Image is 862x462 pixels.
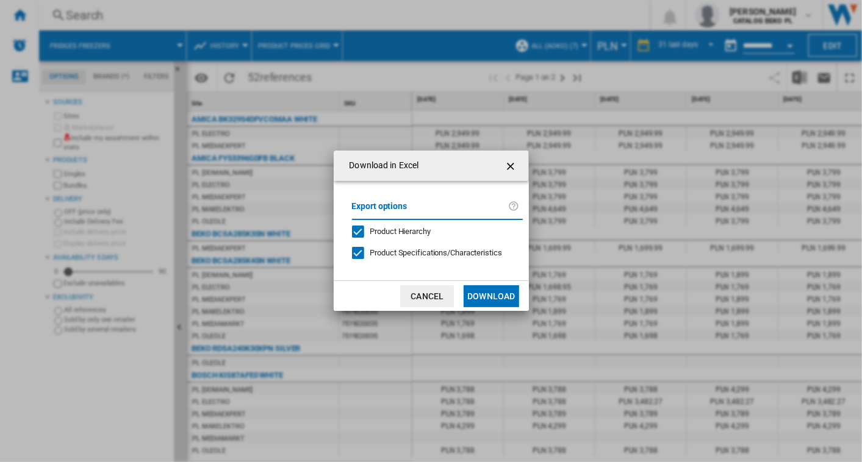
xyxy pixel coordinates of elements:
[464,285,519,307] button: Download
[500,154,524,178] button: getI18NText('BUTTONS.CLOSE_DIALOG')
[370,227,431,236] span: Product Hierarchy
[370,248,502,257] span: Product Specifications/Characteristics
[505,159,519,174] ng-md-icon: getI18NText('BUTTONS.CLOSE_DIALOG')
[370,247,502,258] div: Only applies to Category View
[400,285,454,307] button: Cancel
[343,160,419,172] h4: Download in Excel
[352,226,513,238] md-checkbox: Product Hierarchy
[352,199,508,222] label: Export options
